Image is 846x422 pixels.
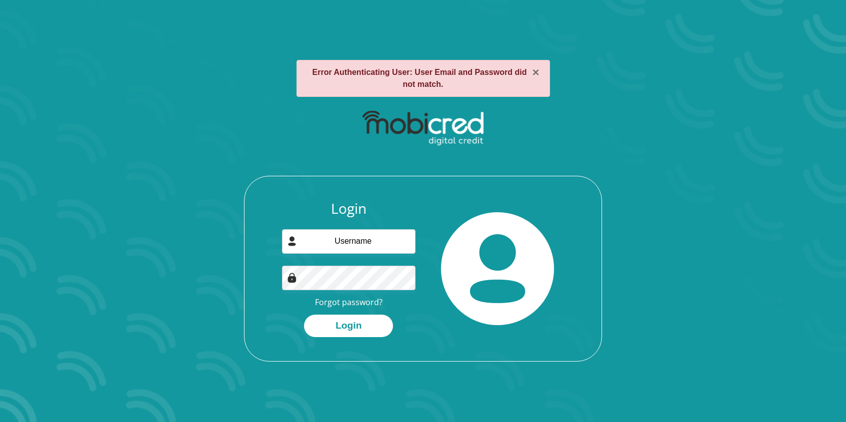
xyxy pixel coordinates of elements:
h3: Login [282,200,416,217]
button: Login [304,315,393,337]
img: Image [287,273,297,283]
img: mobicred logo [362,111,483,146]
a: Forgot password? [315,297,382,308]
input: Username [282,229,416,254]
img: user-icon image [287,236,297,246]
strong: Error Authenticating User: User Email and Password did not match. [312,68,527,88]
button: × [532,66,539,78]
